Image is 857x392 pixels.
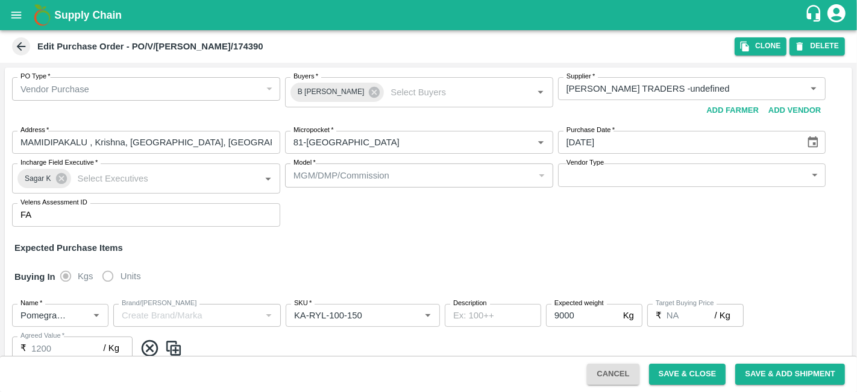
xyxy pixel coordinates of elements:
[554,299,604,308] label: Expected weight
[17,169,71,188] div: Sagar K
[558,131,797,154] input: Select Date
[10,264,60,289] h6: Buying In
[20,72,51,81] label: PO Type
[386,84,513,100] input: Select Buyers
[17,172,58,185] span: Sagar K
[294,169,389,182] p: MGM/DMP/Commission
[2,1,30,29] button: open drawer
[117,308,257,323] input: Create Brand/Marka
[290,83,385,102] div: B [PERSON_NAME]
[764,100,826,121] button: Add Vendor
[802,131,824,154] button: Choose date, selected date is Sep 8, 2025
[546,304,618,327] input: 0.0
[790,37,845,55] button: DELETE
[656,299,714,308] label: Target Buying Price
[20,198,87,207] label: Velens Assessment ID
[12,131,280,154] input: Address
[587,364,639,385] button: Cancel
[294,299,312,308] label: SKU
[30,3,54,27] img: logo
[20,299,42,308] label: Name
[567,125,615,135] label: Purchase Date
[453,299,487,308] label: Description
[16,308,69,323] input: Name
[20,341,27,355] p: ₹
[567,158,604,168] label: Vendor Type
[165,338,183,358] img: CloneIcon
[54,7,805,24] a: Supply Chain
[289,134,514,150] input: Micropocket
[667,304,715,327] input: 0.0
[735,364,845,385] button: Save & Add Shipment
[533,134,548,150] button: Open
[735,37,786,55] button: Clone
[567,72,595,81] label: Supplier
[656,309,662,322] p: ₹
[806,81,821,96] button: Open
[702,100,764,121] button: Add Farmer
[294,72,318,81] label: Buyers
[121,270,141,283] span: Units
[89,308,104,323] button: Open
[623,309,634,322] p: Kg
[533,84,548,100] button: Open
[20,125,49,135] label: Address
[294,158,316,168] label: Model
[60,264,151,288] div: buying_in
[122,299,196,308] label: Brand/[PERSON_NAME]
[37,42,263,51] b: Edit Purchase Order - PO/V/[PERSON_NAME]/174390
[20,83,89,96] p: Vendor Purchase
[20,208,31,221] p: FA
[826,2,847,28] div: account of current user
[715,309,730,322] p: / Kg
[104,341,119,355] p: / Kg
[290,86,372,98] span: B [PERSON_NAME]
[294,125,334,135] label: Micropocket
[260,171,276,186] button: Open
[289,308,401,323] input: SKU
[562,81,787,96] input: Select Supplier
[20,158,98,168] label: Incharge Field Executive
[420,308,436,323] button: Open
[20,331,64,341] label: Agreed Value
[54,9,122,21] b: Supply Chain
[73,171,241,186] input: Select Executives
[78,270,93,283] span: Kgs
[649,364,726,385] button: Save & Close
[805,4,826,26] div: customer-support
[31,337,104,359] input: 0.0
[14,243,123,253] strong: Expected Purchase Items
